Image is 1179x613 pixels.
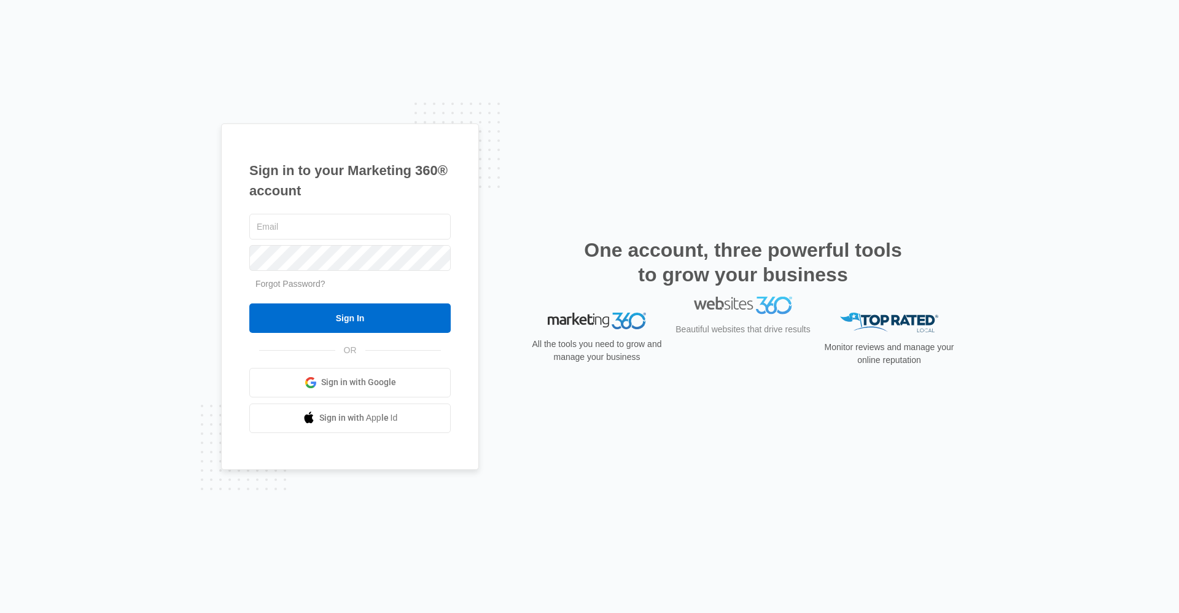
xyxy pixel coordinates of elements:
h2: One account, three powerful tools to grow your business [580,238,906,287]
span: Sign in with Apple Id [319,412,398,424]
span: Sign in with Google [321,376,396,389]
p: Beautiful websites that drive results [674,339,812,352]
p: Monitor reviews and manage your online reputation [820,341,958,367]
a: Sign in with Apple Id [249,404,451,433]
p: All the tools you need to grow and manage your business [528,338,666,364]
a: Sign in with Google [249,368,451,397]
img: Marketing 360 [548,313,646,330]
input: Email [249,214,451,240]
img: Websites 360 [694,313,792,330]
a: Forgot Password? [255,279,325,289]
h1: Sign in to your Marketing 360® account [249,160,451,201]
img: Top Rated Local [840,313,938,333]
input: Sign In [249,303,451,333]
span: OR [335,344,365,357]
